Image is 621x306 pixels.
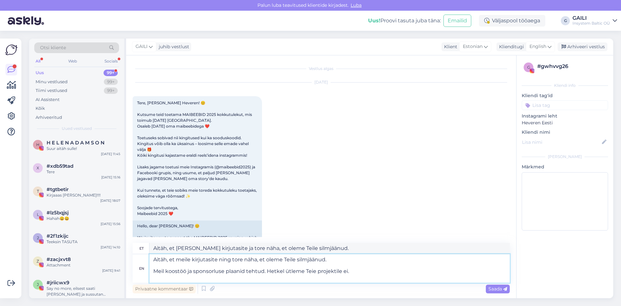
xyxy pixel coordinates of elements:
[47,210,69,216] span: #lz5bqjsj
[522,154,608,160] div: [PERSON_NAME]
[572,16,617,26] a: GAILIInsystem Baltic OÜ
[522,119,608,126] p: Heveren Eesti
[36,79,68,85] div: Minu vestlused
[522,164,608,170] p: Märkmed
[102,268,120,273] div: [DATE] 9:41
[36,87,67,94] div: Tiimi vestlused
[139,243,144,254] div: et
[47,262,120,268] div: Attachment
[104,87,118,94] div: 99+
[47,239,120,245] div: Teeksin TASUTA
[47,280,69,286] span: #jriicwx9
[36,70,44,76] div: Uus
[156,43,189,50] div: juhib vestlust
[67,57,78,65] div: Web
[47,256,71,262] span: #zacjxvt8
[149,254,510,283] textarea: Aitäh, et meile kirjutasite ning tore näha, et oleme Teile silmjäänud. Meil koostöö ja sponsorlus...
[368,17,380,24] b: Uus!
[37,235,39,240] span: 2
[463,43,483,50] span: Estonian
[34,57,42,65] div: All
[47,233,69,239] span: #2f1zkijc
[37,259,39,264] span: z
[136,43,147,50] span: GAILI
[572,21,610,26] div: Insystem Baltic OÜ
[37,189,39,194] span: t
[529,43,546,50] span: English
[572,16,610,21] div: GAILI
[101,152,120,156] div: [DATE] 11:45
[527,65,530,70] span: g
[522,129,608,136] p: Kliendi nimi
[37,165,39,170] span: x
[522,100,608,110] input: Lisa tag
[103,70,118,76] div: 99+
[36,114,62,121] div: Arhiveeritud
[47,146,120,152] div: Suur aitäh sulle!
[104,79,118,85] div: 99+
[36,96,60,103] div: AI Assistent
[133,66,510,72] div: Vestlus algas
[522,92,608,99] p: Kliendi tag'id
[5,44,17,56] img: Askly Logo
[479,15,545,27] div: Väljaspool tööaega
[349,2,364,8] span: Luba
[522,139,601,146] input: Lisa nimi
[443,15,471,27] button: Emailid
[47,187,69,192] span: #tgtbetir
[522,83,608,88] div: Kliendi info
[36,105,45,112] div: Kõik
[368,17,441,25] div: Proovi tasuta juba täna:
[101,245,120,250] div: [DATE] 14:10
[522,113,608,119] p: Instagrami leht
[137,100,258,216] span: Tere, [PERSON_NAME] Heveren! 😊 Kutsume teid toetama MAIBEEBID 2025 kokkutulekut, mis toimub [DATE...
[558,42,607,51] div: Arhiveeri vestlus
[441,43,457,50] div: Klient
[47,192,120,198] div: Kirjaaas [PERSON_NAME]!!!!
[47,169,120,175] div: Tere
[37,282,39,287] span: j
[36,142,39,147] span: H
[100,297,120,302] div: [DATE] 16:00
[101,175,120,180] div: [DATE] 15:16
[133,79,510,85] div: [DATE]
[139,263,144,274] div: en
[47,140,104,146] span: H E L E N A D A M S O N
[133,285,196,293] div: Privaatne kommentaar
[488,286,507,292] span: Saada
[100,198,120,203] div: [DATE] 18:07
[47,286,120,297] div: Say no more, eilsest saati [PERSON_NAME] ja sussutan [PERSON_NAME] abikaasa valgele särgile [PERS...
[561,16,570,25] div: G
[103,57,119,65] div: Socials
[40,44,66,51] span: Otsi kliente
[37,212,39,217] span: l
[62,126,92,131] span: Uued vestlused
[496,43,524,50] div: Klienditugi
[537,62,606,70] div: # gwhvvg26
[101,221,120,226] div: [DATE] 15:56
[47,163,73,169] span: #xdb59tad
[47,216,120,221] div: Hahah😄😄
